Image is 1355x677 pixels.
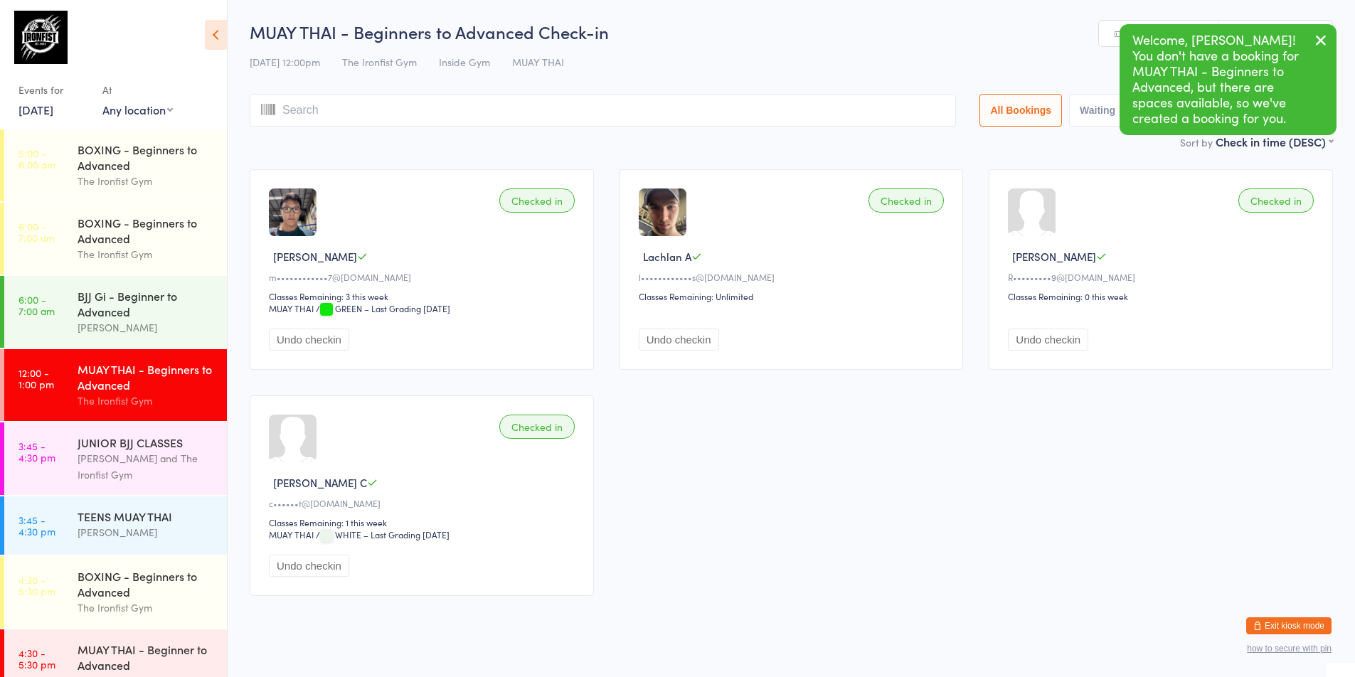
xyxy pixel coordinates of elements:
div: The Ironfist Gym [78,246,215,262]
a: 3:45 -4:30 pmTEENS MUAY THAI[PERSON_NAME] [4,496,227,555]
div: [PERSON_NAME] [78,319,215,336]
button: Undo checkin [269,329,349,351]
a: 5:00 -6:00 amBOXING - Beginners to AdvancedThe Ironfist Gym [4,129,227,201]
div: Classes Remaining: 1 this week [269,516,579,528]
button: Undo checkin [639,329,719,351]
div: BJJ Gi - Beginner to Advanced [78,288,215,319]
span: Lachlan A [643,249,691,264]
button: Exit kiosk mode [1246,617,1332,634]
a: [DATE] [18,102,53,117]
div: Check in time (DESC) [1216,134,1333,149]
div: Checked in [1238,188,1314,213]
div: MUAY THAI [269,528,314,540]
div: MUAY THAI [269,302,314,314]
input: Search [250,94,956,127]
button: how to secure with pin [1247,644,1332,654]
div: MUAY THAI - Beginner to Advanced [78,641,215,673]
div: c••••••t@[DOMAIN_NAME] [269,497,579,509]
time: 4:30 - 5:30 pm [18,574,55,597]
span: / WHITE – Last Grading [DATE] [316,528,450,540]
div: TEENS MUAY THAI [78,508,215,524]
div: [PERSON_NAME] [78,524,215,540]
div: Classes Remaining: 3 this week [269,290,579,302]
a: 12:00 -1:00 pmMUAY THAI - Beginners to AdvancedThe Ironfist Gym [4,349,227,421]
div: MUAY THAI - Beginners to Advanced [78,361,215,393]
div: R•••••••••9@[DOMAIN_NAME] [1008,271,1318,283]
div: Classes Remaining: Unlimited [639,290,949,302]
div: The Ironfist Gym [78,599,215,616]
div: The Ironfist Gym [78,393,215,409]
a: 4:30 -5:30 pmBOXING - Beginners to AdvancedThe Ironfist Gym [4,556,227,628]
time: 3:45 - 4:30 pm [18,514,55,537]
button: All Bookings [979,94,1062,127]
img: image1692596323.png [639,188,686,236]
div: Classes Remaining: 0 this week [1008,290,1318,302]
label: Sort by [1180,135,1213,149]
time: 6:00 - 7:00 am [18,220,55,243]
img: The Ironfist Gym [14,11,68,64]
button: Undo checkin [1008,329,1088,351]
time: 3:45 - 4:30 pm [18,440,55,463]
div: l••••••••••••s@[DOMAIN_NAME] [639,271,949,283]
time: 5:00 - 6:00 am [18,147,55,170]
div: [PERSON_NAME] and The Ironfist Gym [78,450,215,483]
img: image1712809769.png [269,188,317,236]
div: JUNIOR BJJ CLASSES [78,435,215,450]
div: The Ironfist Gym [78,173,215,189]
button: Waiting [1069,94,1126,127]
button: Undo checkin [269,555,349,577]
div: At [102,78,173,102]
a: 3:45 -4:30 pmJUNIOR BJJ CLASSES[PERSON_NAME] and The Ironfist Gym [4,422,227,495]
span: / GREEN – Last Grading [DATE] [316,302,450,314]
span: [PERSON_NAME] [273,249,357,264]
span: [PERSON_NAME] [1012,249,1096,264]
div: Checked in [868,188,944,213]
time: 12:00 - 1:00 pm [18,367,54,390]
span: The Ironfist Gym [342,55,417,69]
div: BOXING - Beginners to Advanced [78,568,215,599]
div: Checked in [499,188,575,213]
span: [DATE] 12:00pm [250,55,320,69]
a: 6:00 -7:00 amBJJ Gi - Beginner to Advanced[PERSON_NAME] [4,276,227,348]
a: 6:00 -7:00 amBOXING - Beginners to AdvancedThe Ironfist Gym [4,203,227,274]
time: 6:00 - 7:00 am [18,294,55,316]
div: Events for [18,78,88,102]
div: Welcome, [PERSON_NAME]! You don't have a booking for MUAY THAI - Beginners to Advanced, but there... [1120,24,1337,135]
div: BOXING - Beginners to Advanced [78,215,215,246]
div: BOXING - Beginners to Advanced [78,142,215,173]
div: Checked in [499,415,575,439]
span: [PERSON_NAME] C [273,475,367,490]
div: m••••••••••••7@[DOMAIN_NAME] [269,271,579,283]
span: Inside Gym [439,55,490,69]
div: Any location [102,102,173,117]
span: MUAY THAI [512,55,564,69]
time: 4:30 - 5:30 pm [18,647,55,670]
h2: MUAY THAI - Beginners to Advanced Check-in [250,20,1333,43]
